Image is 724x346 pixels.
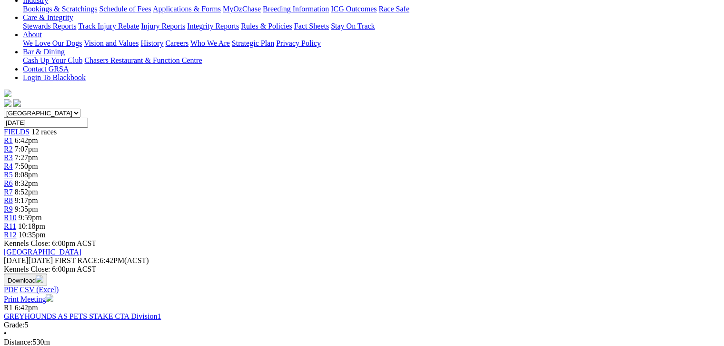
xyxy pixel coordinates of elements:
[4,128,30,136] a: FIELDS
[55,256,99,265] span: FIRST RACE:
[4,256,53,265] span: [DATE]
[15,196,38,204] span: 9:17pm
[331,22,375,30] a: Stay On Track
[84,39,139,47] a: Vision and Values
[4,162,13,170] a: R4
[23,56,82,64] a: Cash Up Your Club
[4,99,11,107] img: facebook.svg
[190,39,230,47] a: Who We Are
[223,5,261,13] a: MyOzChase
[187,22,239,30] a: Integrity Reports
[19,231,46,239] span: 10:35pm
[263,5,329,13] a: Breeding Information
[23,56,720,65] div: Bar & Dining
[23,22,720,31] div: Care & Integrity
[4,145,13,153] a: R2
[23,65,69,73] a: Contact GRSA
[4,265,720,274] div: Kennels Close: 6:00pm ACST
[23,31,42,39] a: About
[31,128,57,136] span: 12 races
[331,5,377,13] a: ICG Outcomes
[23,48,65,56] a: Bar & Dining
[15,136,38,144] span: 6:42pm
[23,5,97,13] a: Bookings & Scratchings
[4,205,13,213] a: R9
[4,171,13,179] a: R5
[4,239,96,247] span: Kennels Close: 6:00pm ACST
[141,22,185,30] a: Injury Reports
[15,145,38,153] span: 7:07pm
[4,136,13,144] a: R1
[4,248,81,256] a: [GEOGRAPHIC_DATA]
[46,294,53,302] img: printer.svg
[15,162,38,170] span: 7:50pm
[99,5,151,13] a: Schedule of Fees
[4,338,32,346] span: Distance:
[4,196,13,204] a: R8
[4,90,11,97] img: logo-grsa-white.png
[4,153,13,162] a: R3
[276,39,321,47] a: Privacy Policy
[23,39,720,48] div: About
[4,329,7,337] span: •
[4,222,16,230] a: R11
[23,39,82,47] a: We Love Our Dogs
[4,285,720,294] div: Download
[4,188,13,196] a: R7
[15,179,38,187] span: 8:32pm
[232,39,274,47] a: Strategic Plan
[15,171,38,179] span: 8:08pm
[241,22,292,30] a: Rules & Policies
[23,73,86,81] a: Login To Blackbook
[4,274,47,285] button: Download
[78,22,139,30] a: Track Injury Rebate
[4,321,720,329] div: 5
[4,295,53,303] a: Print Meeting
[15,304,38,312] span: 6:42pm
[4,321,25,329] span: Grade:
[4,312,161,320] a: GREYHOUNDS AS PETS STAKE CTA Division1
[140,39,163,47] a: History
[55,256,149,265] span: 6:42PM(ACST)
[4,118,88,128] input: Select date
[15,153,38,162] span: 7:27pm
[15,188,38,196] span: 8:52pm
[4,179,13,187] a: R6
[4,285,18,294] a: PDF
[165,39,188,47] a: Careers
[4,214,17,222] a: R10
[18,222,45,230] span: 10:18pm
[13,99,21,107] img: twitter.svg
[20,285,59,294] a: CSV (Excel)
[23,13,73,21] a: Care & Integrity
[4,256,29,265] span: [DATE]
[23,5,720,13] div: Industry
[15,205,38,213] span: 9:35pm
[378,5,409,13] a: Race Safe
[294,22,329,30] a: Fact Sheets
[4,231,17,239] a: R12
[84,56,202,64] a: Chasers Restaurant & Function Centre
[36,275,43,283] img: download.svg
[4,304,13,312] span: R1
[153,5,221,13] a: Applications & Forms
[23,22,76,30] a: Stewards Reports
[19,214,42,222] span: 9:59pm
